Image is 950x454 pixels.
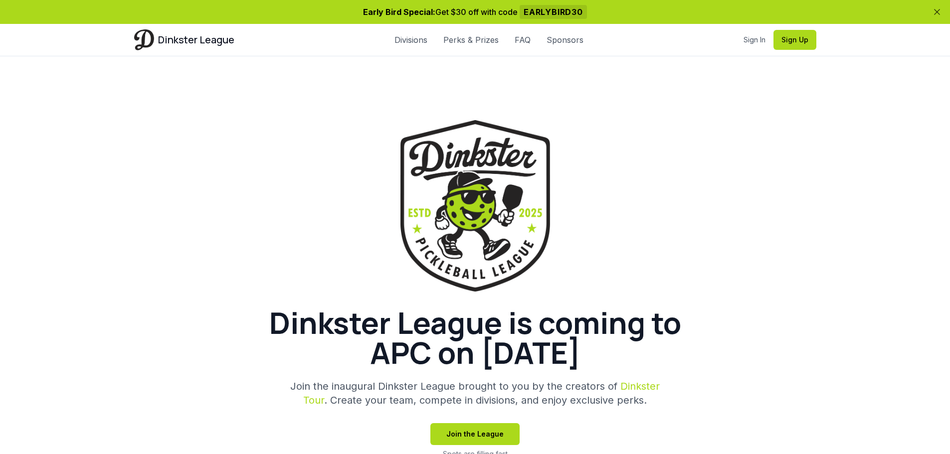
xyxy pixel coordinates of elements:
a: Divisions [394,34,427,46]
span: EARLYBIRD30 [520,5,587,19]
button: Join the League [430,423,520,445]
a: Dinkster League [134,29,234,50]
img: Dinkster League [400,120,550,292]
h1: Dinkster League is coming to APC on [DATE] [236,307,715,367]
a: Perks & Prizes [443,34,499,46]
button: Sign Up [773,30,816,50]
button: Dismiss banner [932,7,942,17]
span: Dinkster League [158,33,234,47]
a: Sign In [744,35,765,45]
img: Dinkster [134,29,154,50]
span: Early Bird Special: [363,7,435,17]
a: Sponsors [547,34,583,46]
p: Join the inaugural Dinkster League brought to you by the creators of . Create your team, compete ... [284,379,667,407]
a: FAQ [515,34,531,46]
p: Get $30 off with code [134,6,816,18]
